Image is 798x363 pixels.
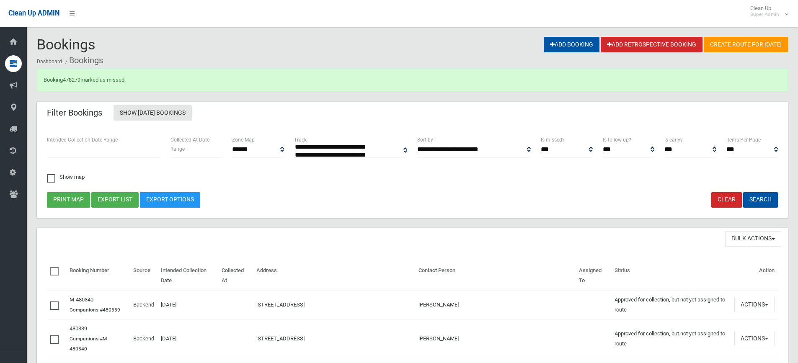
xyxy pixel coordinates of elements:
[114,105,192,121] a: Show [DATE] Bookings
[70,307,121,313] small: Companions:
[294,135,307,144] label: Truck
[100,307,120,313] a: #480339
[256,335,305,342] a: [STREET_ADDRESS]
[8,9,59,17] span: Clean Up ADMIN
[611,290,731,319] td: Approved for collection, but not yet assigned to route
[130,319,158,358] td: Backend
[70,336,108,352] a: #M-480340
[37,68,788,92] div: Booking marked as missed.
[47,174,85,180] span: Show map
[218,261,253,290] th: Collected At
[37,105,112,121] header: Filter Bookings
[70,325,87,332] a: 480339
[66,261,130,290] th: Booking Number
[750,11,779,18] small: Super Admin
[611,261,731,290] th: Status
[611,319,731,358] td: Approved for collection, but not yet assigned to route
[544,37,599,52] a: Add Booking
[37,59,62,64] a: Dashboard
[37,36,96,53] span: Bookings
[91,192,139,208] button: Export list
[63,53,103,68] li: Bookings
[731,261,778,290] th: Action
[415,319,576,358] td: [PERSON_NAME]
[415,290,576,319] td: [PERSON_NAME]
[130,290,158,319] td: Backend
[746,5,788,18] span: Clean Up
[140,192,200,208] a: Export Options
[130,261,158,290] th: Source
[711,192,742,208] a: Clear
[253,261,415,290] th: Address
[158,261,218,290] th: Intended Collection Date
[47,192,90,208] button: Print map
[70,336,108,352] small: Companions:
[734,331,775,346] button: Actions
[704,37,788,52] a: Create route for [DATE]
[70,296,93,303] a: M-480340
[734,297,775,312] button: Actions
[158,290,218,319] td: [DATE]
[725,231,781,247] button: Bulk Actions
[743,192,778,208] button: Search
[158,319,218,358] td: [DATE]
[601,37,702,52] a: Add Retrospective Booking
[576,261,611,290] th: Assigned To
[415,261,576,290] th: Contact Person
[63,77,80,83] a: 478279
[256,301,305,308] a: [STREET_ADDRESS]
